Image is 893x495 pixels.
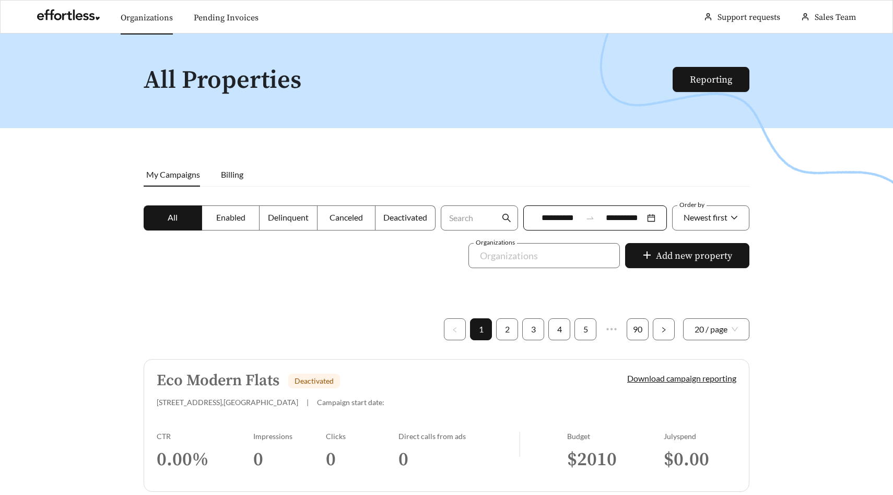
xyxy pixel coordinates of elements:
h1: All Properties [144,67,674,95]
span: swap-right [585,213,595,223]
span: Deactivated [295,376,334,385]
a: 1 [471,319,491,340]
button: plusAdd new property [625,243,749,268]
li: Next 5 Pages [601,318,622,340]
a: Organizations [121,13,173,23]
div: Clicks [326,432,398,441]
a: 4 [549,319,570,340]
div: CTR [157,432,253,441]
span: All [168,212,178,222]
h5: Eco Modern Flats [157,372,279,389]
span: plus [642,250,652,262]
li: 4 [548,318,570,340]
div: Page Size [683,318,749,340]
span: to [585,213,595,223]
h3: $ 0.00 [664,448,736,471]
span: Newest first [684,212,727,222]
a: Eco Modern FlatsDeactivated[STREET_ADDRESS],[GEOGRAPHIC_DATA]|Campaign start date:Download campai... [144,359,749,492]
span: Deactivated [383,212,427,222]
li: 5 [574,318,596,340]
h3: 0.00 % [157,448,253,471]
span: Delinquent [268,212,309,222]
span: right [661,327,667,333]
a: 3 [523,319,544,340]
h3: $ 2010 [567,448,664,471]
a: Support requests [718,12,780,22]
a: Reporting [690,74,732,86]
div: Impressions [253,432,326,441]
img: line [519,432,520,457]
li: Next Page [653,318,675,340]
a: Pending Invoices [194,13,258,23]
a: 2 [497,319,518,340]
li: 90 [627,318,649,340]
h3: 0 [253,448,326,471]
a: 5 [575,319,596,340]
span: Sales Team [815,12,856,22]
span: 20 / page [695,319,738,340]
h3: 0 [398,448,519,471]
a: Download campaign reporting [627,373,736,383]
span: Add new property [656,249,732,263]
li: 2 [496,318,518,340]
button: Reporting [673,67,749,92]
span: left [452,327,458,333]
span: My Campaigns [146,169,200,179]
span: Campaign start date: [317,398,384,407]
span: search [502,213,511,223]
span: ••• [601,318,622,340]
span: Billing [221,169,243,179]
div: July spend [664,432,736,441]
li: 3 [522,318,544,340]
a: 90 [627,319,648,340]
h3: 0 [326,448,398,471]
span: Canceled [330,212,363,222]
li: Previous Page [444,318,466,340]
span: | [307,398,309,407]
div: Direct calls from ads [398,432,519,441]
div: Budget [567,432,664,441]
span: [STREET_ADDRESS] , [GEOGRAPHIC_DATA] [157,398,298,407]
button: left [444,318,466,340]
button: right [653,318,675,340]
span: Enabled [216,212,245,222]
li: 1 [470,318,492,340]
